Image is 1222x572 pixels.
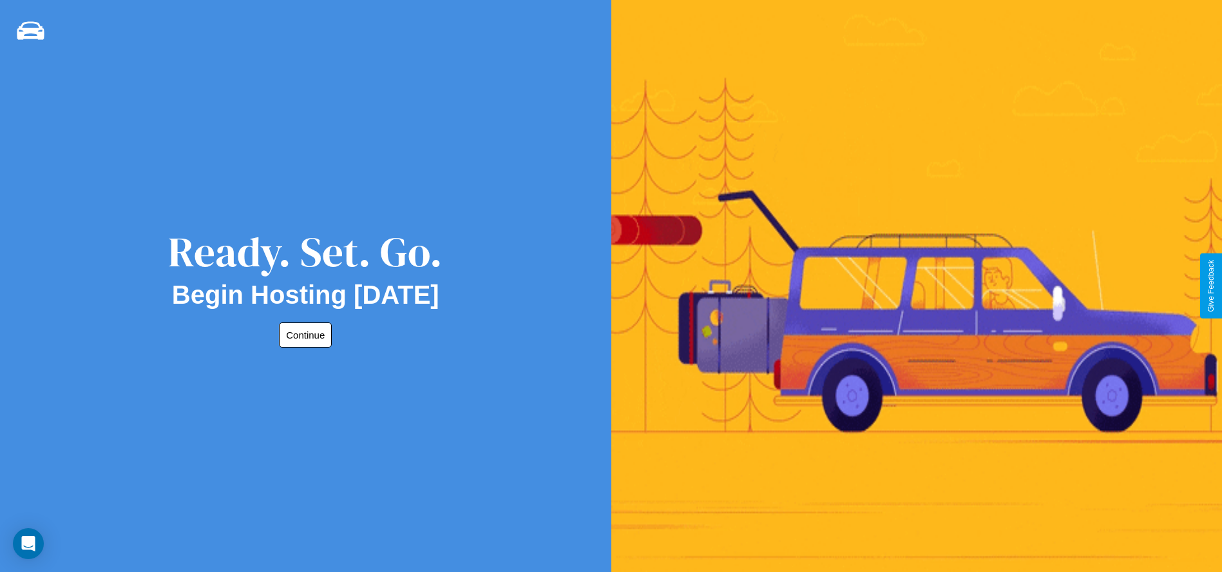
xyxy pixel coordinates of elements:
div: Give Feedback [1207,260,1216,312]
div: Open Intercom Messenger [13,528,44,559]
h2: Begin Hosting [DATE] [172,281,439,310]
div: Ready. Set. Go. [168,223,443,281]
button: Continue [279,322,332,348]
